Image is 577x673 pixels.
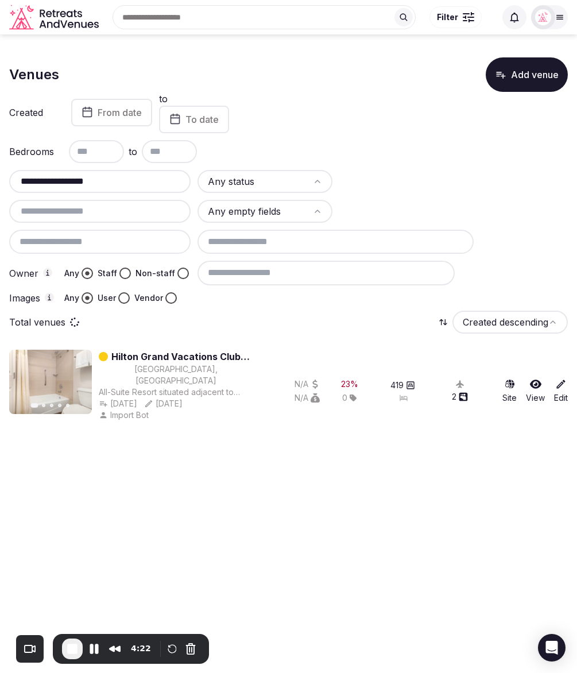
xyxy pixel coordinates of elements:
[9,293,55,303] label: Images
[135,268,175,279] label: Non-staff
[98,292,116,304] label: User
[502,378,517,404] a: Site
[129,145,137,158] span: to
[390,380,404,391] span: 419
[58,404,61,407] button: Go to slide 4
[64,268,79,279] label: Any
[134,292,163,304] label: Vendor
[538,634,566,662] div: Open Intercom Messenger
[64,292,79,304] label: Any
[9,108,55,117] label: Created
[9,5,101,30] svg: Retreats and Venues company logo
[535,9,551,25] img: miaceralde
[99,409,151,421] button: Import Bot
[526,378,545,404] a: View
[98,268,117,279] label: Staff
[43,268,52,277] button: Owner
[554,378,568,404] a: Edit
[9,268,55,279] label: Owner
[452,391,468,403] button: 2
[9,65,59,84] h1: Venues
[71,99,152,126] button: From date
[50,404,53,407] button: Go to slide 3
[144,398,183,409] button: [DATE]
[9,350,92,414] img: Featured image for Hilton Grand Vacations Club Paradise
[9,316,65,328] p: Total venues
[99,398,137,409] button: [DATE]
[45,293,54,302] button: Images
[437,11,458,23] span: Filter
[341,378,358,390] button: 23%
[159,106,229,133] button: To date
[342,392,347,404] span: 0
[295,392,320,404] button: N/A
[295,378,320,390] button: N/A
[9,147,55,156] label: Bedrooms
[66,404,69,407] button: Go to slide 5
[111,350,253,363] a: Hilton Grand Vacations Club Paradise
[159,93,168,105] label: to
[9,5,101,30] a: Visit the homepage
[429,6,482,28] button: Filter
[390,380,415,391] button: 419
[31,403,38,408] button: Go to slide 1
[42,404,45,407] button: Go to slide 2
[341,378,358,390] div: 23 %
[98,107,142,118] span: From date
[486,57,568,92] button: Add venue
[99,386,253,398] div: All-Suite Resort situated adjacent to [GEOGRAPHIC_DATA] and across from Wet 'n [GEOGRAPHIC_DATA].
[99,363,253,386] button: [GEOGRAPHIC_DATA], [GEOGRAPHIC_DATA]
[185,114,219,125] span: To date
